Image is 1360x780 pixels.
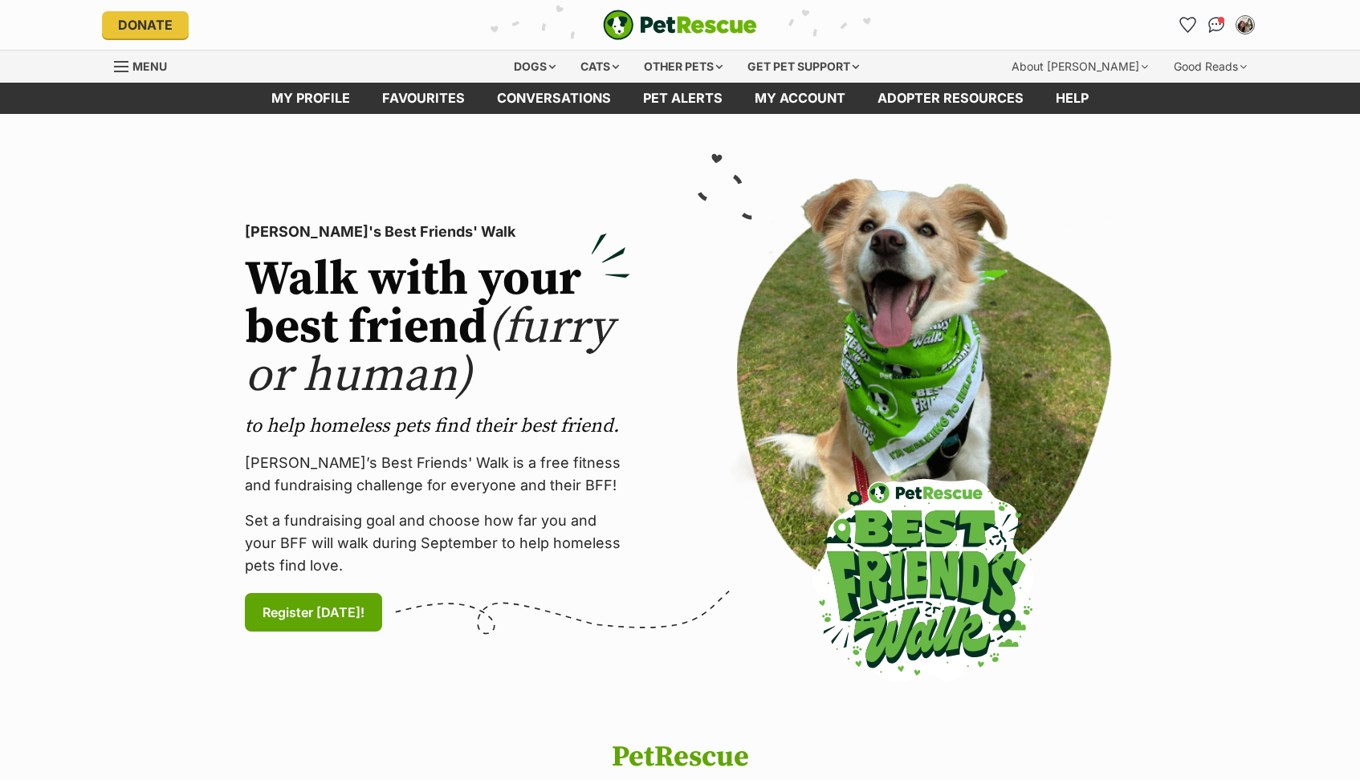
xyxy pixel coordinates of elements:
[627,83,739,114] a: Pet alerts
[132,59,167,73] span: Menu
[245,413,630,439] p: to help homeless pets find their best friend.
[736,51,870,83] div: Get pet support
[861,83,1040,114] a: Adopter resources
[1175,12,1258,38] ul: Account quick links
[1232,12,1258,38] button: My account
[603,10,757,40] img: logo-e224e6f780fb5917bec1dbf3a21bbac754714ae5b6737aabdf751b685950b380.svg
[433,741,927,774] h1: PetRescue
[569,51,630,83] div: Cats
[1203,12,1229,38] a: Conversations
[503,51,567,83] div: Dogs
[245,452,630,497] p: [PERSON_NAME]’s Best Friends' Walk is a free fitness and fundraising challenge for everyone and t...
[1040,83,1105,114] a: Help
[245,510,630,577] p: Set a fundraising goal and choose how far you and your BFF will walk during September to help hom...
[366,83,481,114] a: Favourites
[1175,12,1200,38] a: Favourites
[114,51,178,79] a: Menu
[102,11,189,39] a: Donate
[245,256,630,400] h2: Walk with your best friend
[1208,17,1225,33] img: chat-41dd97257d64d25036548639549fe6c8038ab92f7586957e7f3b1b290dea8141.svg
[255,83,366,114] a: My profile
[245,221,630,243] p: [PERSON_NAME]'s Best Friends' Walk
[481,83,627,114] a: conversations
[739,83,861,114] a: My account
[633,51,734,83] div: Other pets
[245,298,613,406] span: (furry or human)
[1163,51,1258,83] div: Good Reads
[263,603,364,622] span: Register [DATE]!
[603,10,757,40] a: PetRescue
[245,593,382,632] a: Register [DATE]!
[1237,17,1253,33] img: Isa profile pic
[1000,51,1159,83] div: About [PERSON_NAME]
